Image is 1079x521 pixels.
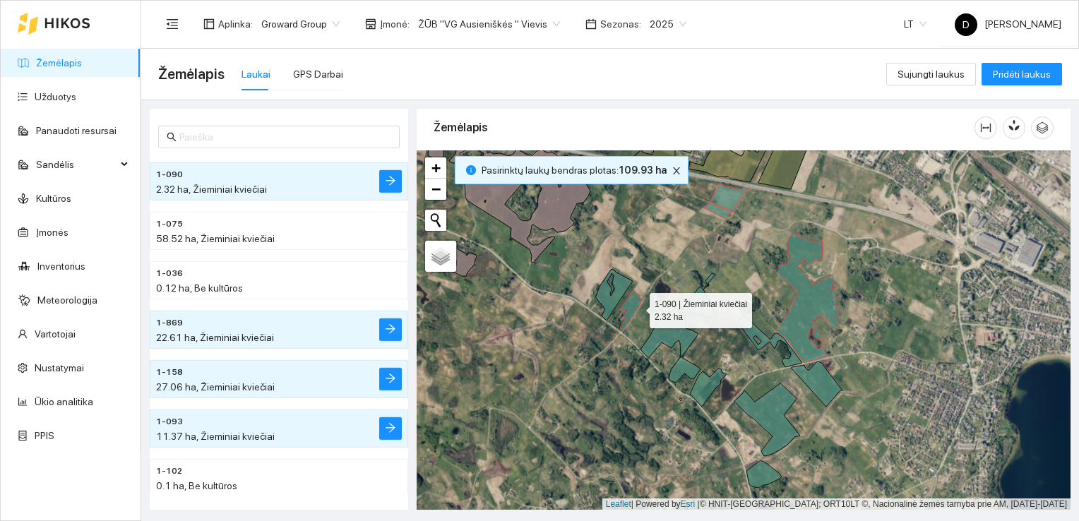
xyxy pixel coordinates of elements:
[600,16,641,32] span: Sezonas :
[203,18,215,30] span: layout
[431,180,441,198] span: −
[425,210,446,231] button: Initiate a new search
[36,193,71,204] a: Kultūros
[975,122,996,133] span: column-width
[218,16,253,32] span: Aplinka :
[156,480,237,491] span: 0.1 ha, Be kultūros
[158,10,186,38] button: menu-fold
[179,129,391,145] input: Paieška
[385,373,396,386] span: arrow-right
[37,260,85,272] a: Inventorius
[681,499,696,509] a: Esri
[156,267,183,280] span: 1-036
[156,431,275,442] span: 11.37 ha, Žieminiai kviečiai
[418,13,560,35] span: ŽŪB "VG Ausieniškės " Vievis
[35,362,84,373] a: Nustatymai
[425,157,446,179] a: Zoom in
[431,159,441,176] span: +
[156,233,275,244] span: 58.52 ha, Žieminiai kviečiai
[602,498,1071,510] div: | Powered by © HNIT-[GEOGRAPHIC_DATA]; ORT10LT ©, Nacionalinė žemės tarnyba prie AM, [DATE]-[DATE]
[698,499,700,509] span: |
[167,132,177,142] span: search
[379,417,402,440] button: arrow-right
[379,368,402,390] button: arrow-right
[156,168,183,181] span: 1-090
[156,316,183,330] span: 1-869
[886,68,976,80] a: Sujungti laukus
[585,18,597,30] span: calendar
[158,63,225,85] span: Žemėlapis
[166,18,179,30] span: menu-fold
[904,13,926,35] span: LT
[156,465,182,478] span: 1-102
[365,18,376,30] span: shop
[668,162,685,179] button: close
[156,366,183,379] span: 1-158
[385,323,396,337] span: arrow-right
[385,422,396,436] span: arrow-right
[385,175,396,188] span: arrow-right
[886,63,976,85] button: Sujungti laukus
[898,66,965,82] span: Sujungti laukus
[466,165,476,175] span: info-circle
[425,179,446,200] a: Zoom out
[35,430,54,441] a: PPIS
[36,57,82,68] a: Žemėlapis
[993,66,1051,82] span: Pridėti laukus
[156,332,274,343] span: 22.61 ha, Žieminiai kviečiai
[293,66,343,82] div: GPS Darbai
[156,217,183,231] span: 1-075
[156,184,267,195] span: 2.32 ha, Žieminiai kviečiai
[36,227,68,238] a: Įmonės
[380,16,410,32] span: Įmonė :
[619,164,667,176] b: 109.93 ha
[156,282,243,294] span: 0.12 ha, Be kultūros
[982,68,1062,80] a: Pridėti laukus
[955,18,1061,30] span: [PERSON_NAME]
[379,318,402,341] button: arrow-right
[425,241,456,272] a: Layers
[482,162,667,178] span: Pasirinktų laukų bendras plotas :
[36,150,117,179] span: Sandėlis
[974,116,997,139] button: column-width
[669,166,684,176] span: close
[261,13,340,35] span: Groward Group
[962,13,970,36] span: D
[35,91,76,102] a: Užduotys
[35,396,93,407] a: Ūkio analitika
[982,63,1062,85] button: Pridėti laukus
[650,13,686,35] span: 2025
[242,66,270,82] div: Laukai
[379,170,402,193] button: arrow-right
[35,328,76,340] a: Vartotojai
[434,107,974,148] div: Žemėlapis
[156,415,183,429] span: 1-093
[156,381,275,393] span: 27.06 ha, Žieminiai kviečiai
[37,294,97,306] a: Meteorologija
[606,499,631,509] a: Leaflet
[36,125,117,136] a: Panaudoti resursai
